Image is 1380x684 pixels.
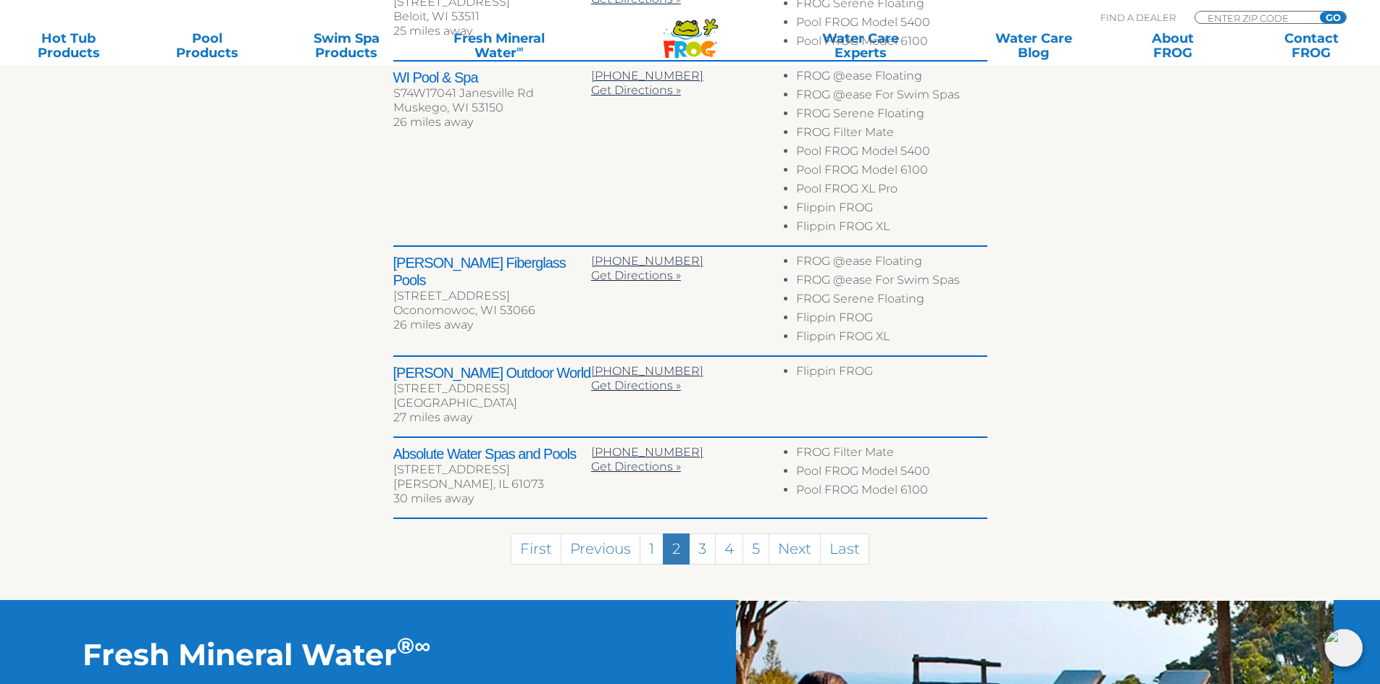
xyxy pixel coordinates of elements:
li: FROG Serene Floating [796,292,987,311]
a: Get Directions » [591,379,681,392]
input: GO [1320,12,1346,23]
li: Pool FROG XL Pro [796,182,987,200]
div: S74W17041 Janesville Rd [393,86,591,101]
img: openIcon [1325,629,1363,667]
li: Pool FROG Model 6100 [796,483,987,502]
li: Flippin FROG [796,364,987,383]
a: Previous [561,533,640,565]
a: Next [769,533,821,565]
div: Beloit, WI 53511 [393,9,591,24]
sup: ∞ [414,632,430,659]
a: 2 [663,533,690,565]
h2: Fresh Mineral Water [83,636,607,672]
li: FROG Filter Mate [796,445,987,464]
span: 26 miles away [393,318,473,332]
sup: ® [397,632,414,659]
div: [STREET_ADDRESS] [393,463,591,477]
a: First [511,533,561,565]
span: 30 miles away [393,491,474,505]
li: Pool FROG Model 5400 [796,15,987,34]
a: [PHONE_NUMBER] [591,254,703,268]
li: Pool FROG Model 5400 [796,464,987,483]
li: Pool FROG Model 6100 [796,34,987,53]
a: Water CareBlog [979,31,1087,60]
a: Swim SpaProducts [293,31,401,60]
h2: [PERSON_NAME] Fiberglass Pools [393,254,591,289]
h2: Absolute Water Spas and Pools [393,445,591,463]
a: ContactFROG [1258,31,1366,60]
li: FROG Filter Mate [796,125,987,144]
a: [PHONE_NUMBER] [591,364,703,378]
li: Flippin FROG [796,311,987,329]
a: 4 [715,533,743,565]
a: Hot TubProducts [14,31,122,60]
span: 26 miles away [393,115,473,129]
li: FROG @ease For Swim Spas [796,88,987,106]
a: Get Directions » [591,460,681,473]
a: [PHONE_NUMBER] [591,445,703,459]
div: [STREET_ADDRESS] [393,289,591,303]
li: FROG @ease Floating [796,254,987,273]
a: [PHONE_NUMBER] [591,69,703,83]
a: PoolProducts [154,31,262,60]
div: [PERSON_NAME], IL 61073 [393,477,591,491]
a: Get Directions » [591,83,681,97]
li: Flippin FROG XL [796,329,987,348]
div: [STREET_ADDRESS] [393,381,591,396]
div: Oconomowoc, WI 53066 [393,303,591,318]
h2: WI Pool & Spa [393,69,591,86]
li: FROG Serene Floating [796,106,987,125]
li: FROG @ease Floating [796,69,987,88]
a: 5 [743,533,769,565]
div: [GEOGRAPHIC_DATA] [393,396,591,410]
li: Flippin FROG [796,200,987,219]
li: Flippin FROG XL [796,219,987,238]
a: AboutFROG [1118,31,1226,60]
a: Last [820,533,869,565]
input: Zip Code Form [1206,12,1304,24]
li: Pool FROG Model 5400 [796,144,987,163]
a: 3 [689,533,716,565]
p: Find A Dealer [1100,11,1176,24]
li: FROG @ease For Swim Spas [796,273,987,292]
span: 27 miles away [393,410,472,424]
span: 25 miles away [393,24,472,38]
a: Get Directions » [591,269,681,282]
a: 1 [640,533,664,565]
li: Pool FROG Model 6100 [796,163,987,182]
div: Muskego, WI 53150 [393,101,591,115]
h2: [PERSON_NAME] Outdoor World [393,364,591,381]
